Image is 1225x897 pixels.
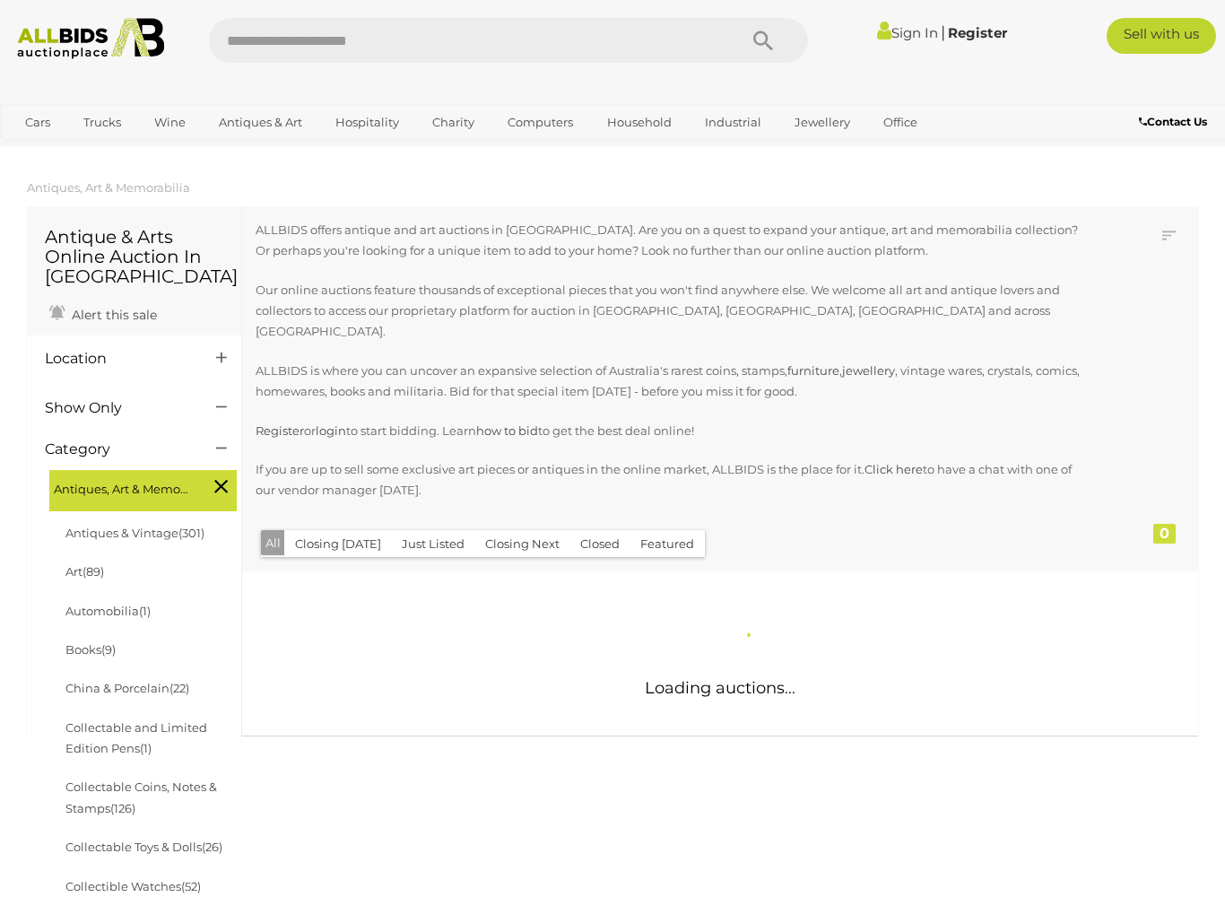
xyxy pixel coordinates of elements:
[65,681,189,695] a: China & Porcelain(22)
[65,604,151,618] a: Automobilia(1)
[139,604,151,618] span: (1)
[13,137,74,167] a: Sports
[256,421,1094,441] p: or to start bidding. Learn to get the best deal online!
[256,361,1094,403] p: ALLBIDS is where you can uncover an expansive selection of Australia's rarest coins, stamps, , , ...
[496,108,585,137] a: Computers
[54,475,188,500] span: Antiques, Art & Memorabilia
[1107,18,1216,54] a: Sell with us
[83,564,104,579] span: (89)
[65,720,207,755] a: Collectable and Limited Edition Pens(1)
[101,642,116,657] span: (9)
[9,18,172,59] img: Allbids.com.au
[181,879,201,893] span: (52)
[83,137,234,167] a: [GEOGRAPHIC_DATA]
[421,108,486,137] a: Charity
[65,840,222,854] a: Collectable Toys & Dolls(26)
[316,423,346,438] a: login
[474,530,570,558] button: Closing Next
[45,400,189,416] h4: Show Only
[693,108,773,137] a: Industrial
[324,108,411,137] a: Hospitality
[67,307,157,323] span: Alert this sale
[391,530,475,558] button: Just Listed
[207,108,314,137] a: Antiques & Art
[27,180,190,195] a: Antiques, Art & Memorabilia
[256,423,304,438] a: Register
[45,351,189,367] h4: Location
[45,300,161,327] a: Alert this sale
[941,22,945,42] span: |
[864,462,923,476] a: Click here
[65,879,201,893] a: Collectible Watches(52)
[65,779,217,814] a: Collectable Coins, Notes & Stamps(126)
[261,530,285,556] button: All
[783,108,862,137] a: Jewellery
[169,681,189,695] span: (22)
[787,363,839,378] a: furniture
[256,459,1094,501] p: If you are up to sell some exclusive art pieces or antiques in the online market, ALLBIDS is the ...
[140,741,152,755] span: (1)
[72,108,133,137] a: Trucks
[476,423,538,438] a: how to bid
[1139,112,1212,132] a: Contact Us
[256,280,1094,343] p: Our online auctions feature thousands of exceptional pieces that you won't find anywhere else. We...
[842,363,895,378] a: jewellery
[1153,524,1176,544] div: 0
[110,801,135,815] span: (126)
[65,564,104,579] a: Art(89)
[595,108,683,137] a: Household
[718,18,808,63] button: Search
[1139,115,1207,128] b: Contact Us
[948,24,1007,41] a: Register
[645,678,795,698] span: Loading auctions...
[202,840,222,854] span: (26)
[45,227,223,286] h1: Antique & Arts Online Auction In [GEOGRAPHIC_DATA]
[178,526,204,540] span: (301)
[877,24,938,41] a: Sign In
[45,441,189,457] h4: Category
[65,526,204,540] a: Antiques & Vintage(301)
[630,530,705,558] button: Featured
[13,108,62,137] a: Cars
[284,530,392,558] button: Closing [DATE]
[569,530,630,558] button: Closed
[143,108,197,137] a: Wine
[256,220,1094,262] p: ALLBIDS offers antique and art auctions in [GEOGRAPHIC_DATA]. Are you on a quest to expand your a...
[65,642,116,657] a: Books(9)
[872,108,929,137] a: Office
